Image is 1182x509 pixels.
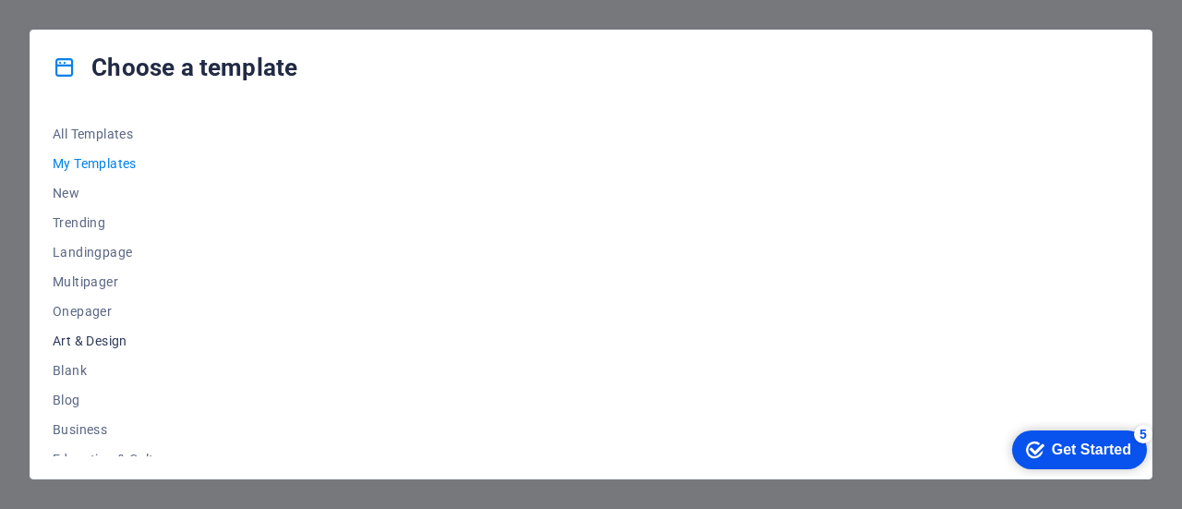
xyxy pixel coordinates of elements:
[53,415,174,444] button: Business
[53,237,174,267] button: Landingpage
[53,356,174,385] button: Blank
[53,422,174,437] span: Business
[53,267,174,297] button: Multipager
[53,393,174,407] span: Blog
[53,215,174,230] span: Trending
[54,20,134,37] div: Get Started
[53,274,174,289] span: Multipager
[53,156,174,171] span: My Templates
[53,444,174,474] button: Education & Culture
[53,304,174,319] span: Onepager
[53,186,174,200] span: New
[53,119,174,149] button: All Templates
[53,452,174,467] span: Education & Culture
[53,297,174,326] button: Onepager
[53,178,174,208] button: New
[53,149,174,178] button: My Templates
[53,326,174,356] button: Art & Design
[137,4,155,22] div: 5
[53,245,174,260] span: Landingpage
[53,127,174,141] span: All Templates
[53,363,174,378] span: Blank
[53,208,174,237] button: Trending
[53,385,174,415] button: Blog
[53,53,297,82] h4: Choose a template
[53,333,174,348] span: Art & Design
[15,9,150,48] div: Get Started 5 items remaining, 0% complete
